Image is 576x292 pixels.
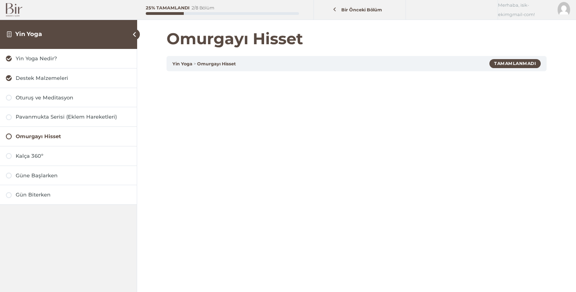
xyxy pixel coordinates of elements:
span: Bir Önceki Bölüm [337,7,386,13]
div: Gün Biterken [16,191,131,198]
span: Merhaba, isik-ekimgmail-com! [498,0,552,19]
div: 2/8 Bölüm [192,6,214,10]
div: Kalça 360º [16,152,131,160]
div: 25% Tamamlandı [146,6,190,10]
a: Omurgayı Hisset [197,61,236,67]
img: Bir Logo [6,3,22,17]
a: Güne Başlarken [6,172,131,179]
a: Pavanmukta Serisi (Eklem Hareketleri) [6,113,131,121]
div: Destek Malzemeleri [16,74,131,82]
a: Gün Biterken [6,191,131,198]
div: Tamamlanmadı [489,59,541,68]
h1: Omurgayı Hisset [167,29,547,48]
a: Yin Yoga Nedir? [6,55,131,62]
div: Omurgayı Hisset [16,133,131,140]
div: Oturuş ve Meditasyon [16,94,131,101]
a: Oturuş ve Meditasyon [6,94,131,101]
a: Yin Yoga [15,30,42,38]
a: Destek Malzemeleri [6,74,131,82]
div: Yin Yoga Nedir? [16,55,131,62]
div: Pavanmukta Serisi (Eklem Hareketleri) [16,113,131,121]
div: Güne Başlarken [16,172,131,179]
a: Omurgayı Hisset [6,133,131,140]
a: Bir Önceki Bölüm [316,3,404,17]
a: Kalça 360º [6,152,131,160]
a: Yin Yoga [172,61,192,67]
